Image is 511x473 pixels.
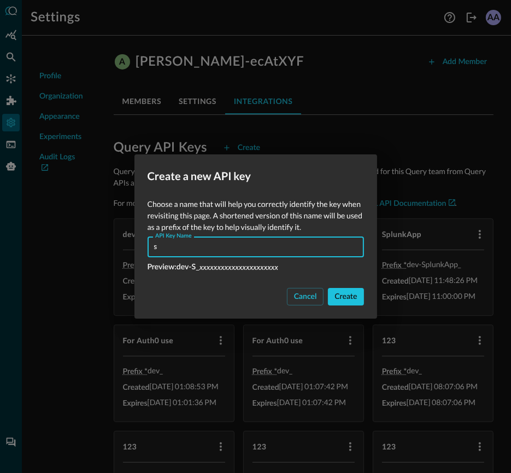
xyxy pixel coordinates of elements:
[294,290,317,304] div: Cancel
[287,288,324,305] button: Cancel
[155,232,192,241] label: API Key Name
[328,288,363,305] button: Create
[334,290,357,304] div: Create
[148,262,177,272] span: Preview:
[148,198,364,233] p: Choose a name that will help you correctly identify the key when revisiting this page. A shortene...
[134,154,377,198] h2: Create a new API key
[199,262,278,273] p: xxxxxxxxxxxxxxxxxxxxxx
[177,262,199,272] span: dev-S _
